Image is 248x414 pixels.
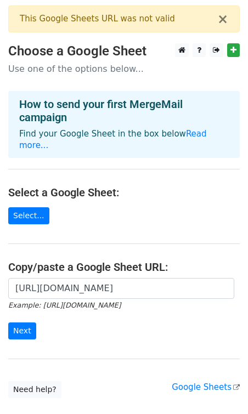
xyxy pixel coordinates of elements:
input: Paste your Google Sheet URL here [8,278,234,299]
p: Find your Google Sheet in the box below [19,128,229,151]
a: Google Sheets [172,382,240,392]
a: Need help? [8,381,61,398]
h4: Select a Google Sheet: [8,186,240,199]
p: Use one of the options below... [8,63,240,75]
input: Next [8,322,36,339]
a: Select... [8,207,49,224]
a: Read more... [19,129,207,150]
div: This Google Sheets URL was not valid [20,13,217,25]
h4: Copy/paste a Google Sheet URL: [8,260,240,274]
button: × [217,13,228,26]
h3: Choose a Google Sheet [8,43,240,59]
small: Example: [URL][DOMAIN_NAME] [8,301,121,309]
h4: How to send your first MergeMail campaign [19,98,229,124]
